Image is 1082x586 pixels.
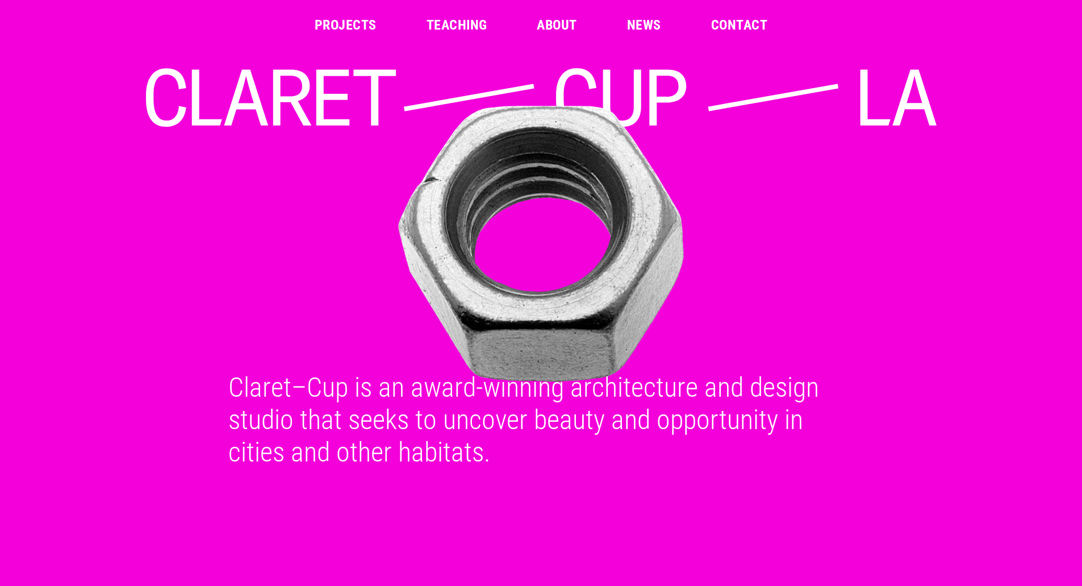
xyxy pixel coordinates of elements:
a: Contact [711,18,767,32]
nav: Main Menu [315,18,767,32]
div: Claret–Cup is an award-winning architecture and design studio that seeks to uncover beauty and op... [215,371,868,468]
a: Projects [315,18,377,32]
img: Metal Nut [141,97,941,390]
a: About [537,18,576,32]
a: News [627,18,661,32]
a: Teaching [427,18,487,32]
